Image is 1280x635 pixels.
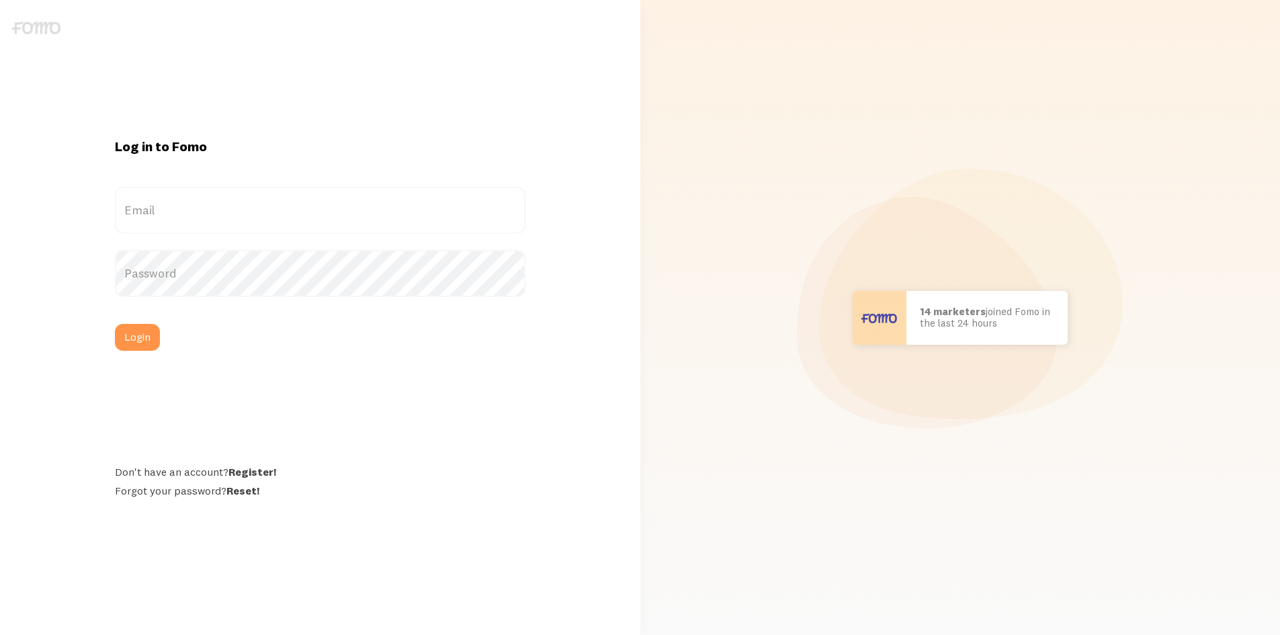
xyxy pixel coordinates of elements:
button: Login [115,324,160,351]
label: Password [115,250,525,297]
h1: Log in to Fomo [115,138,525,155]
img: User avatar [853,291,906,345]
label: Email [115,187,525,234]
p: joined Fomo in the last 24 hours [920,306,1054,329]
div: Forgot your password? [115,484,525,497]
div: Don't have an account? [115,465,525,478]
img: fomo-logo-gray-b99e0e8ada9f9040e2984d0d95b3b12da0074ffd48d1e5cb62ac37fc77b0b268.svg [12,22,60,34]
a: Register! [228,465,276,478]
b: 14 marketers [920,305,986,318]
a: Reset! [226,484,259,497]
